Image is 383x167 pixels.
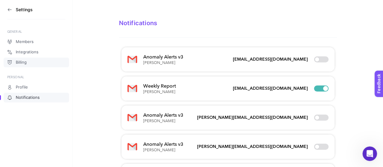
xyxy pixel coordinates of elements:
[143,119,183,124] p: [PERSON_NAME]
[233,85,308,92] h5: [EMAIL_ADDRESS][DOMAIN_NAME]
[127,142,137,152] img: Notification
[143,53,183,61] h4: Anomaly Alerts v3
[143,90,176,95] p: [PERSON_NAME]
[7,75,65,79] div: PERSONAL
[127,84,137,93] img: Notification
[7,29,65,34] div: GENERAL
[4,37,69,47] a: Members
[16,95,40,100] span: Notifications
[4,82,69,92] a: Profile
[16,39,34,44] span: Members
[143,112,183,119] h4: Anomaly Alerts v3
[143,82,176,90] h4: Weekly Report
[16,85,28,90] span: Profile
[4,2,23,7] span: Feedback
[127,55,137,64] img: Notification
[16,7,33,12] h3: Settings
[143,148,183,153] p: [PERSON_NAME]
[143,141,183,148] h4: Anomaly Alerts v3
[4,58,69,67] a: Billing
[4,47,69,57] a: Integrations
[4,93,69,102] a: Notifications
[197,115,308,121] h5: [PERSON_NAME][EMAIL_ADDRESS][DOMAIN_NAME]
[197,144,308,150] h5: [PERSON_NAME][EMAIL_ADDRESS][DOMAIN_NAME]
[127,113,137,122] img: Notification
[233,56,308,62] h5: [EMAIL_ADDRESS][DOMAIN_NAME]
[16,60,27,65] span: Billing
[16,50,38,55] span: Integrations
[143,61,183,65] p: [PERSON_NAME]
[119,19,337,27] div: Notifications
[362,146,377,161] iframe: Intercom live chat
